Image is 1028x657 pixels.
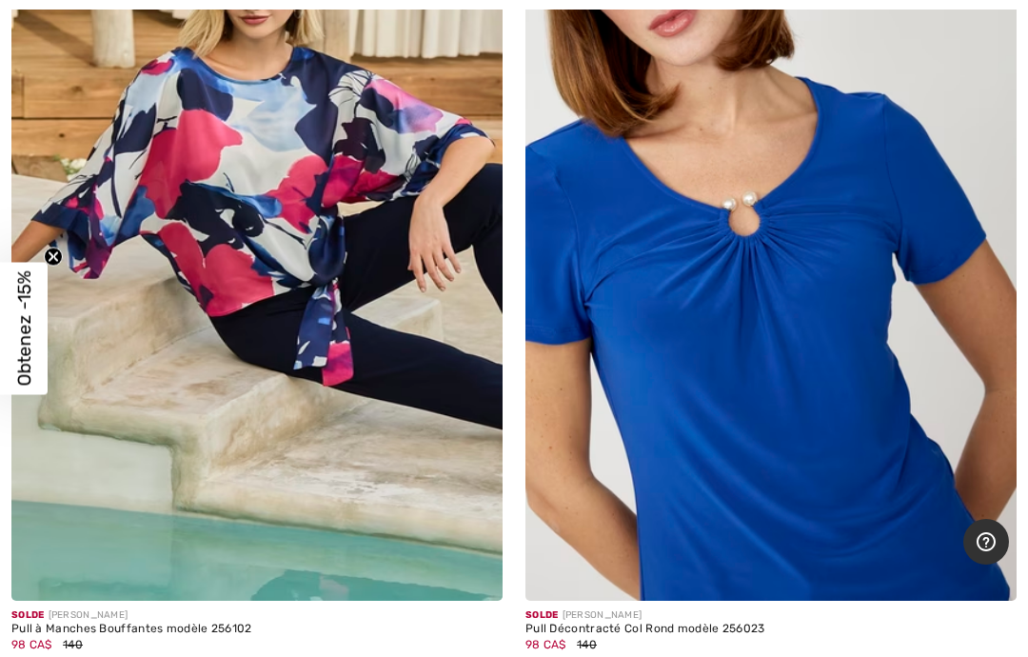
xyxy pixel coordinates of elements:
div: [PERSON_NAME] [525,608,1017,623]
span: 140 [577,638,597,651]
div: [PERSON_NAME] [11,608,503,623]
div: Pull Décontracté Col Rond modèle 256023 [525,623,1017,636]
span: Solde [525,609,559,621]
iframe: Ouvre un widget dans lequel vous pouvez trouver plus d’informations [963,519,1009,567]
span: Solde [11,609,45,621]
div: Pull à Manches Bouffantes modèle 256102 [11,623,503,636]
span: Obtenez -15% [13,271,35,387]
button: Close teaser [44,248,63,267]
span: 140 [63,638,83,651]
span: 98 CA$ [11,638,52,651]
span: 98 CA$ [525,638,566,651]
